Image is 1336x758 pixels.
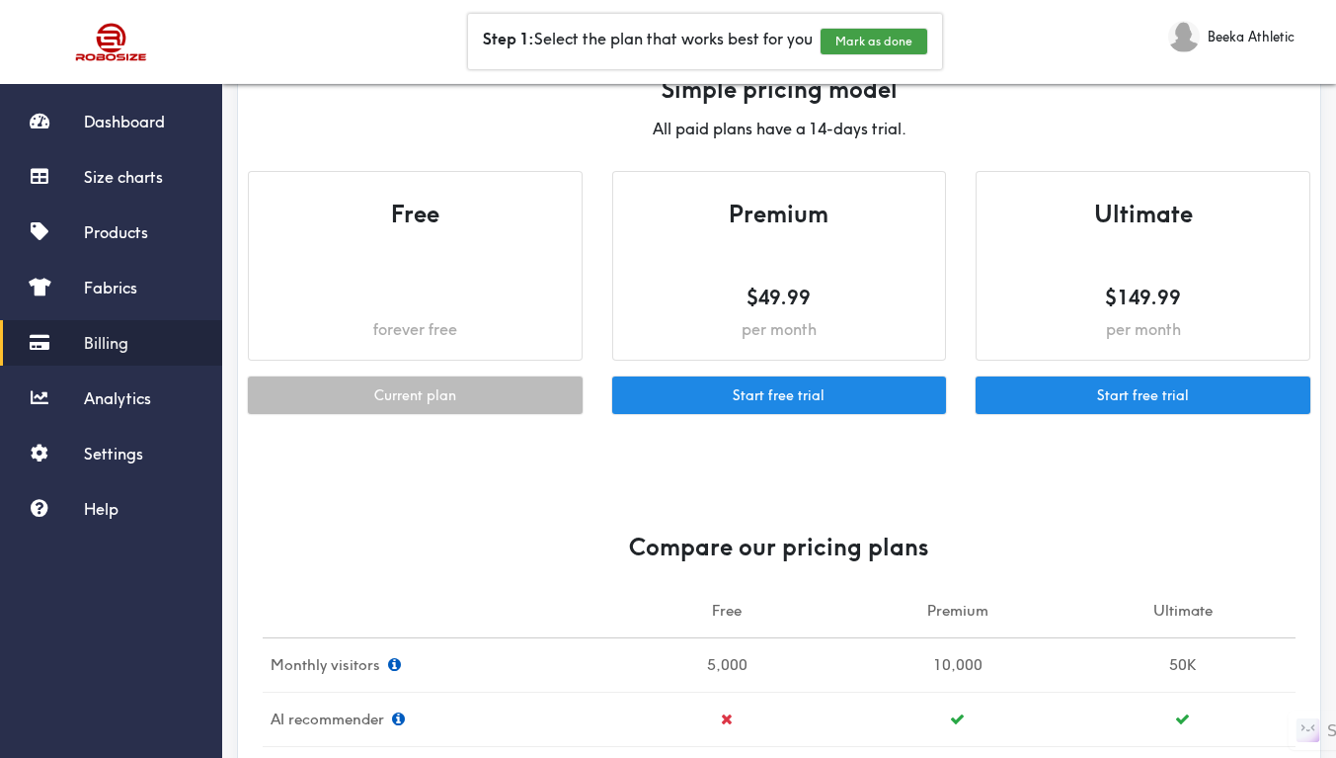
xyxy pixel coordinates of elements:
td: Ultimate [1070,584,1296,638]
h5: $149.99 [996,284,1290,311]
button: Start free trial [612,377,947,414]
img: Beeka Athletic [1168,21,1200,52]
td: AI recommender [263,692,608,746]
div: All paid plans have a 14-days trial. [248,51,1310,155]
td: Free [608,584,845,638]
span: Billing [84,333,128,353]
td: 5,000 [608,637,845,692]
span: Dashboard [84,112,165,131]
td: Monthly visitors [263,637,608,692]
span: Settings [84,444,143,463]
div: per month [996,319,1290,340]
td: Premium [845,584,1070,638]
h4: Ultimate [996,192,1290,235]
span: Beeka Athletic [1208,26,1295,47]
h4: Simple pricing model [263,67,1296,111]
button: Start free trial [976,377,1310,414]
h4: Free [269,192,562,235]
button: Current plan [248,377,583,414]
span: Analytics [84,388,151,408]
h5: $49.99 [633,284,926,311]
span: Help [84,499,118,519]
h4: Compare our pricing plans [263,525,1296,568]
td: 50K [1070,637,1296,692]
h4: Premium [633,192,926,235]
button: Mark as done [821,29,927,54]
span: Products [84,222,148,242]
span: Fabrics [84,278,137,297]
span: Size charts [84,167,163,187]
td: 10,000 [845,637,1070,692]
div: forever free [269,319,562,340]
div: per month [633,319,926,340]
img: Robosize [38,15,186,69]
div: Select the plan that works best for you [468,14,942,69]
b: Step 1: [483,29,534,48]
